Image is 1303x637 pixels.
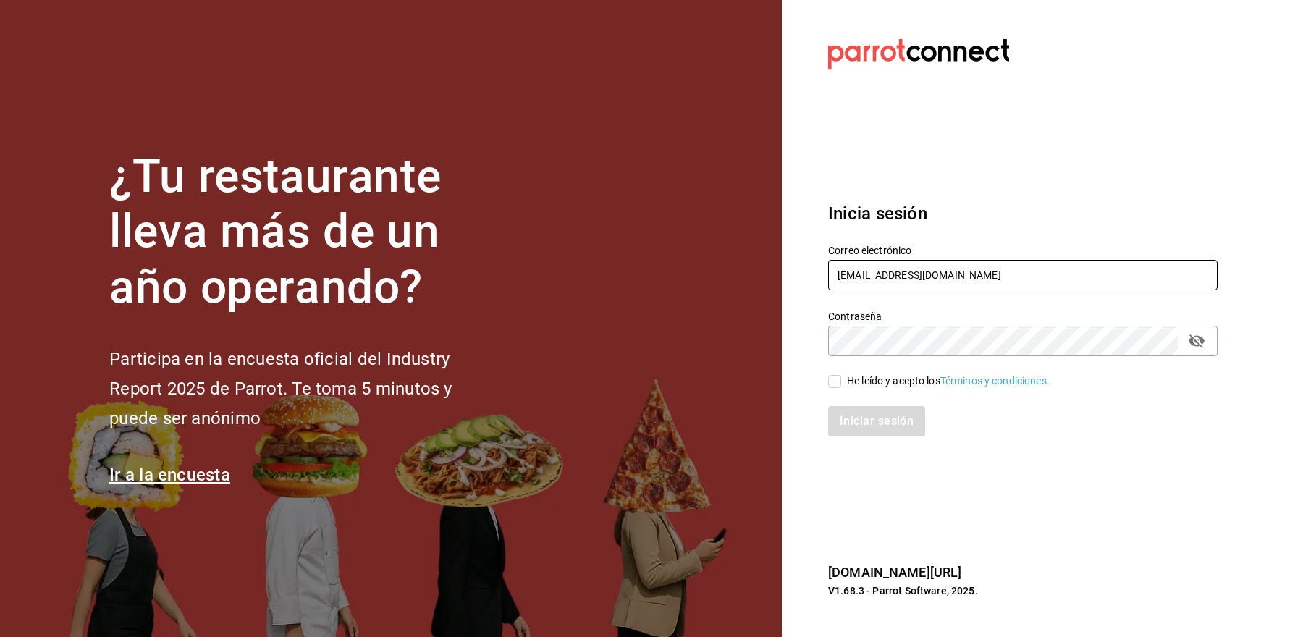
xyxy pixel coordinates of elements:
a: Términos y condiciones. [940,375,1050,387]
p: V1.68.3 - Parrot Software, 2025. [828,583,1218,598]
a: Ir a la encuesta [109,465,230,485]
label: Contraseña [828,311,1218,321]
a: [DOMAIN_NAME][URL] [828,565,961,580]
label: Correo electrónico [828,245,1218,255]
h3: Inicia sesión [828,201,1218,227]
input: Ingresa tu correo electrónico [828,260,1218,290]
div: He leído y acepto los [847,374,1050,389]
h2: Participa en la encuesta oficial del Industry Report 2025 de Parrot. Te toma 5 minutos y puede se... [109,345,500,433]
button: passwordField [1184,329,1209,353]
h1: ¿Tu restaurante lleva más de un año operando? [109,149,500,316]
